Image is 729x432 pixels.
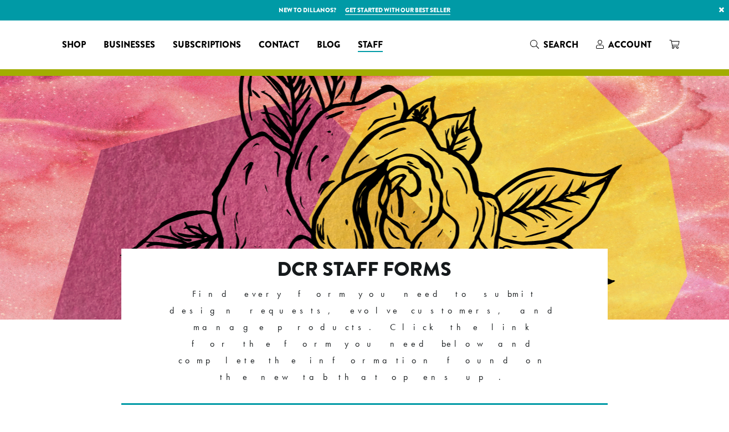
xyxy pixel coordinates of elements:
span: Account [608,38,651,51]
a: Get started with our best seller [345,6,450,15]
span: Contact [259,38,299,52]
span: Staff [358,38,383,52]
span: Businesses [104,38,155,52]
h2: DCR Staff Forms [170,258,560,281]
span: Subscriptions [173,38,241,52]
span: Blog [317,38,340,52]
span: Shop [62,38,86,52]
p: Find every form you need to submit design requests, evolve customers, and manage products. Click ... [170,286,560,385]
a: Staff [349,36,392,54]
a: Shop [53,36,95,54]
span: Search [543,38,578,51]
a: Search [521,35,587,54]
